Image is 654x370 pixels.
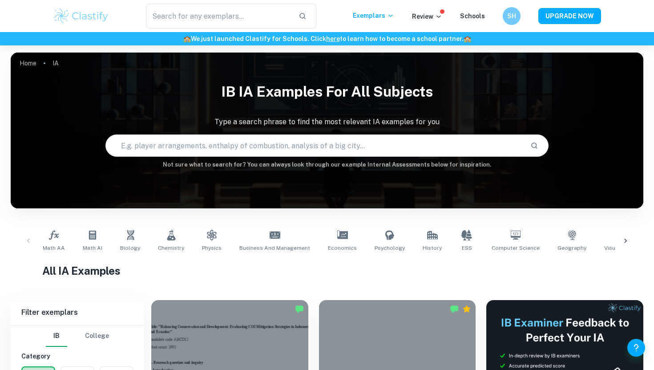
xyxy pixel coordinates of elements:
p: Type a search phrase to find the most relevant IA examples for you [11,117,643,127]
input: Search for any exemplars... [146,4,291,28]
img: Clastify logo [53,7,109,25]
img: Marked [295,305,304,313]
h1: All IA Examples [42,263,612,279]
p: Review [412,12,442,21]
h6: Not sure what to search for? You can always look through our example Internal Assessments below f... [11,160,643,169]
div: Filter type choice [46,325,109,347]
p: Exemplars [353,11,394,20]
h6: Filter exemplars [11,300,144,325]
a: here [326,35,340,42]
span: Biology [120,244,140,252]
input: E.g. player arrangements, enthalpy of combustion, analysis of a big city... [106,133,523,158]
h6: We just launched Clastify for Schools. Click to learn how to become a school partner. [2,34,652,44]
h6: Category [21,351,133,361]
span: 🏫 [464,35,471,42]
span: History [423,244,442,252]
span: Computer Science [492,244,540,252]
button: IB [46,325,67,347]
span: Psychology [375,244,405,252]
a: Home [20,57,36,69]
button: SH [503,7,521,25]
span: Business and Management [239,244,310,252]
span: Geography [557,244,586,252]
span: Math AI [83,244,102,252]
span: Physics [202,244,222,252]
span: Economics [328,244,357,252]
div: Premium [462,305,471,313]
button: College [85,325,109,347]
button: Search [527,138,542,153]
img: Marked [450,305,459,313]
button: Help and Feedback [627,339,645,357]
h6: SH [507,11,517,21]
p: IA [52,58,59,68]
span: 🏫 [183,35,191,42]
span: Math AA [43,244,65,252]
span: Chemistry [158,244,184,252]
span: ESS [462,244,472,252]
h1: IB IA examples for all subjects [11,77,643,106]
a: Schools [460,12,485,20]
button: UPGRADE NOW [538,8,601,24]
